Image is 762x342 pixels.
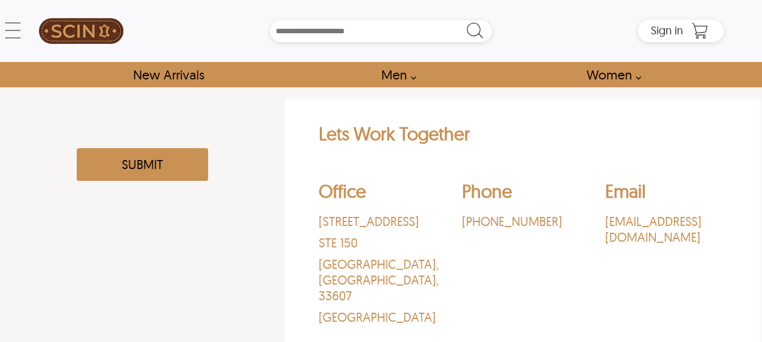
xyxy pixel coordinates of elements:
[651,27,683,36] a: Sign in
[77,148,208,181] button: Submit
[39,6,124,56] img: SCIN
[319,214,442,229] p: [STREET_ADDRESS]
[120,62,217,87] a: Shop New Arrivals
[38,6,124,56] a: SCIN
[462,214,585,229] a: ‪[PHONE_NUMBER]‬
[689,23,711,39] a: Shopping Cart
[605,214,728,245] a: [EMAIL_ADDRESS][DOMAIN_NAME]
[319,122,729,150] h2: Lets Work Together
[651,23,683,37] span: Sign in
[319,235,442,251] p: STE 150
[605,180,728,208] h2: Email
[574,62,648,87] a: Shop Women Leather Jackets
[319,180,442,208] h2: Office
[368,62,422,87] a: shop men's leather jackets
[462,180,585,208] h2: Phone
[319,309,442,325] p: [GEOGRAPHIC_DATA]
[319,256,442,304] p: [GEOGRAPHIC_DATA] , [GEOGRAPHIC_DATA] , 33607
